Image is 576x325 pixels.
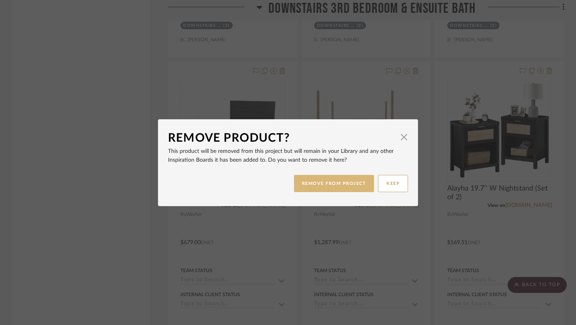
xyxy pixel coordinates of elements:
[168,129,396,147] div: Remove Product?
[396,129,412,145] button: Close
[378,175,408,192] button: KEEP
[294,175,374,192] button: REMOVE FROM PROJECT
[168,129,408,147] dialog-header: Remove Product?
[168,147,408,165] p: This product will be removed from this project but will remain in your Library and any other Insp...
